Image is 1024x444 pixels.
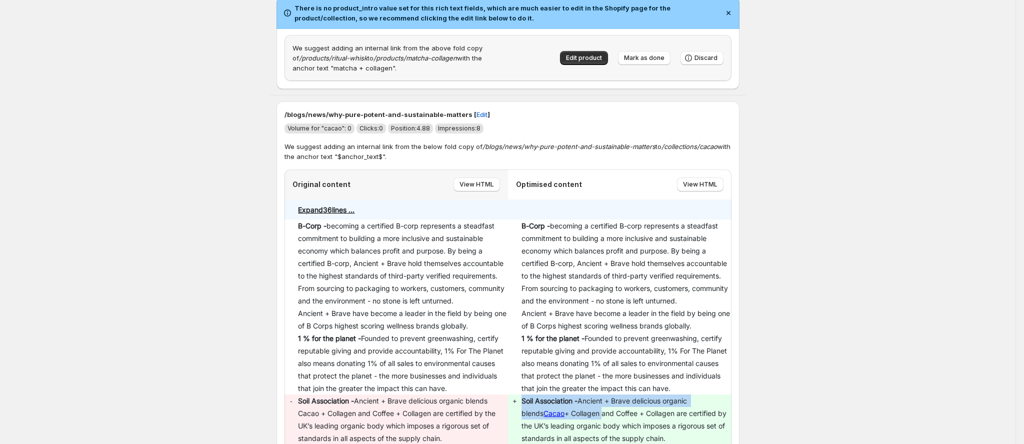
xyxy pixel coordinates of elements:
h2: There is no product_intro value set for this rich text fields, which are much easier to edit in t... [294,3,719,23]
strong: 1 % for the planet - [298,334,361,342]
strong: Soil Association - [521,396,577,405]
span: Edit product [566,54,602,62]
p: Original content [292,179,350,189]
span: View HTML [459,180,494,188]
button: View HTML [677,177,723,191]
p: We suggest adding an internal link from the above fold copy of to with the anchor text "matcha + ... [292,43,504,73]
span: Mark as done [624,54,664,62]
span: Edit [476,109,487,119]
em: /products/ritual-whisk [299,54,367,62]
span: Ancient + Brave delicious organic blends + Collagen and Coffee + Collagen are certified by the UK... [521,396,728,442]
strong: Soil Association - [298,396,354,405]
span: Volume for "cacao": 0 [287,124,351,132]
pre: + [513,395,517,407]
button: Dismiss notification [721,6,735,20]
span: View HTML [683,180,717,188]
pre: Expand 36 lines ... [298,205,354,214]
button: Discard [680,51,723,65]
span: becoming a certified B-corp represents a steadfast commitment to building a more inclusive and su... [298,221,506,305]
strong: B-Corp - [521,221,550,230]
em: /blogs/news/why-pure-potent-and-sustainable-matters [482,142,655,150]
span: Ancient + Brave delicious organic blends Cacao + Collagen and Coffee + Collagen are certified by ... [298,396,497,442]
em: /products/matcha-collagen [373,54,457,62]
button: Edit product [560,51,608,65]
span: Founded to prevent greenwashing, certify reputable giving and provide accountability, 1% For The ... [521,334,729,392]
span: Ancient + Brave have become a leader in the field by being one of B Corps highest scoring wellnes... [521,309,732,330]
span: Position: 4.88 [391,124,430,132]
span: becoming a certified B-corp represents a steadfast commitment to building a more inclusive and su... [521,221,730,305]
strong: B-Corp - [298,221,326,230]
span: Founded to prevent greenwashing, certify reputable giving and provide accountability, 1% For The ... [298,334,505,392]
strong: 1 % for the planet - [521,334,584,342]
p: /blogs/news/why-pure-potent-and-sustainable-matters [ ] [284,109,731,119]
pre: - [289,395,293,407]
em: /collections/cacao [661,142,717,150]
span: Clicks: 0 [359,124,383,132]
span: Impressions: 8 [438,124,480,132]
span: Discard [694,54,717,62]
p: We suggest adding an internal link from the below fold copy of to with the anchor text "$anchor_t... [284,141,731,161]
button: Mark as done [618,51,670,65]
span: Ancient + Brave have become a leader in the field by being one of B Corps highest scoring wellnes... [298,309,508,330]
a: Cacao [543,409,564,417]
p: Optimised content [516,179,582,189]
button: View HTML [453,177,500,191]
button: Edit [470,106,493,122]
